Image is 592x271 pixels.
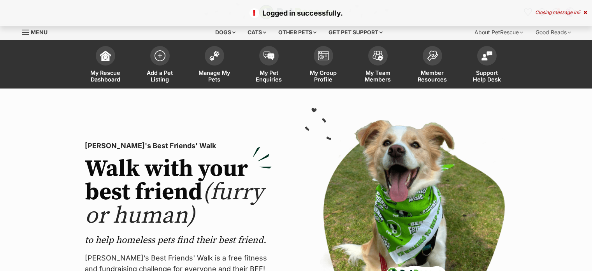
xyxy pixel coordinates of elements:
[481,51,492,60] img: help-desk-icon-fdf02630f3aa405de69fd3d07c3f3aa587a6932b1a1747fa1d2bba05be0121f9.svg
[197,69,232,83] span: Manage My Pets
[187,42,242,89] a: Manage My Pets
[85,140,272,151] p: [PERSON_NAME]'s Best Friends' Walk
[415,69,450,83] span: Member Resources
[469,25,529,40] div: About PetRescue
[306,69,341,83] span: My Group Profile
[85,234,272,246] p: to help homeless pets find their best friend.
[360,69,395,83] span: My Team Members
[242,25,272,40] div: Cats
[405,42,460,89] a: Member Resources
[85,178,264,230] span: (furry or human)
[273,25,322,40] div: Other pets
[85,158,272,228] h2: Walk with your best friend
[242,42,296,89] a: My Pet Enquiries
[31,29,47,35] span: Menu
[100,50,111,61] img: dashboard-icon-eb2f2d2d3e046f16d808141f083e7271f6b2e854fb5c12c21221c1fb7104beca.svg
[372,51,383,61] img: team-members-icon-5396bd8760b3fe7c0b43da4ab00e1e3bb1a5d9ba89233759b79545d2d3fc5d0d.svg
[318,51,329,60] img: group-profile-icon-3fa3cf56718a62981997c0bc7e787c4b2cf8bcc04b72c1350f741eb67cf2f40e.svg
[351,42,405,89] a: My Team Members
[210,25,241,40] div: Dogs
[142,69,177,83] span: Add a Pet Listing
[78,42,133,89] a: My Rescue Dashboard
[251,69,286,83] span: My Pet Enquiries
[323,25,388,40] div: Get pet support
[427,50,438,61] img: member-resources-icon-8e73f808a243e03378d46382f2149f9095a855e16c252ad45f914b54edf8863c.svg
[460,42,514,89] a: Support Help Desk
[296,42,351,89] a: My Group Profile
[133,42,187,89] a: Add a Pet Listing
[209,51,220,61] img: manage-my-pets-icon-02211641906a0b7f246fdf0571729dbe1e7629f14944591b6c1af311fb30b64b.svg
[530,25,576,40] div: Good Reads
[264,51,274,60] img: pet-enquiries-icon-7e3ad2cf08bfb03b45e93fb7055b45f3efa6380592205ae92323e6603595dc1f.svg
[88,69,123,83] span: My Rescue Dashboard
[469,69,504,83] span: Support Help Desk
[22,25,53,39] a: Menu
[155,50,165,61] img: add-pet-listing-icon-0afa8454b4691262ce3f59096e99ab1cd57d4a30225e0717b998d2c9b9846f56.svg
